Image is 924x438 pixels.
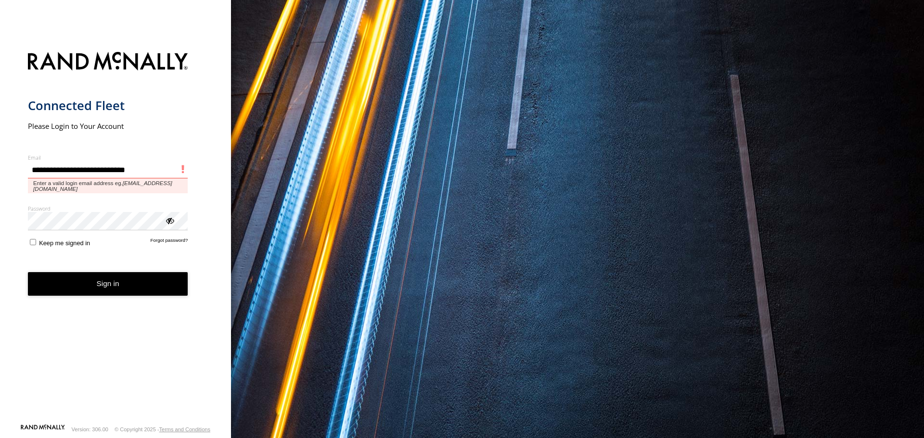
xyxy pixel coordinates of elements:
form: main [28,46,204,424]
em: [EMAIL_ADDRESS][DOMAIN_NAME] [33,180,172,192]
h1: Connected Fleet [28,98,188,113]
div: © Copyright 2025 - [115,426,210,432]
a: Visit our Website [21,425,65,434]
input: Keep me signed in [30,239,36,245]
a: Terms and Conditions [159,426,210,432]
span: Keep me signed in [39,239,90,247]
div: ViewPassword [165,215,174,225]
h2: Please Login to Your Account [28,121,188,131]
label: Password [28,205,188,212]
img: Rand McNally [28,50,188,75]
a: Forgot password? [151,238,188,247]
div: Version: 306.00 [72,426,108,432]
label: Email [28,154,188,161]
button: Sign in [28,272,188,296]
span: Enter a valid login email address eg. [28,178,188,193]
